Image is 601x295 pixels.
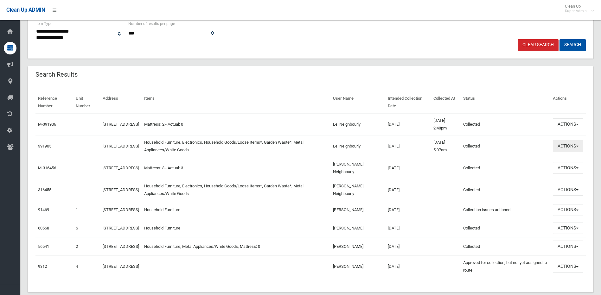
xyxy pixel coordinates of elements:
[553,223,583,234] button: Actions
[38,166,56,170] a: M-316456
[461,157,550,179] td: Collected
[142,237,330,256] td: Household Furniture, Metal Appliances/White Goods, Mattress: 0
[385,201,431,219] td: [DATE]
[553,162,583,174] button: Actions
[103,264,139,269] a: [STREET_ADDRESS]
[562,4,593,13] span: Clean Up
[550,91,586,113] th: Actions
[330,135,385,157] td: Lei Neighbourly
[38,244,49,249] a: 56541
[73,201,100,219] td: 1
[38,187,51,192] a: 316455
[103,122,139,127] a: [STREET_ADDRESS]
[38,144,51,148] a: 391905
[103,207,139,212] a: [STREET_ADDRESS]
[385,91,431,113] th: Intended Collection Date
[73,256,100,278] td: 4
[142,219,330,237] td: Household Furniture
[553,140,583,152] button: Actions
[553,204,583,216] button: Actions
[142,179,330,201] td: Household Furniture, Electronics, Household Goods/Loose Items*, Garden Waste*, Metal Appliances/W...
[142,157,330,179] td: Mattress: 3 - Actual: 3
[103,187,139,192] a: [STREET_ADDRESS]
[38,226,49,230] a: 60568
[38,122,56,127] a: M-391906
[385,237,431,256] td: [DATE]
[385,179,431,201] td: [DATE]
[553,184,583,196] button: Actions
[73,219,100,237] td: 6
[553,118,583,130] button: Actions
[461,91,550,113] th: Status
[385,256,431,278] td: [DATE]
[6,7,45,13] span: Clean Up ADMIN
[461,219,550,237] td: Collected
[142,201,330,219] td: Household Furniture
[330,256,385,278] td: [PERSON_NAME]
[128,20,175,27] label: Number of results per page
[431,91,461,113] th: Collected At
[461,256,550,278] td: Approved for collection, but not yet assigned to route
[73,237,100,256] td: 2
[385,113,431,135] td: [DATE]
[142,91,330,113] th: Items
[461,179,550,201] td: Collected
[38,207,49,212] a: 91469
[385,219,431,237] td: [DATE]
[38,264,47,269] a: 9312
[565,9,587,13] small: Super Admin
[142,113,330,135] td: Mattress: 2 - Actual: 0
[330,157,385,179] td: [PERSON_NAME] Neighbourly
[461,113,550,135] td: Collected
[385,157,431,179] td: [DATE]
[553,241,583,252] button: Actions
[28,68,85,81] header: Search Results
[330,201,385,219] td: [PERSON_NAME]
[553,261,583,273] button: Actions
[559,39,586,51] button: Search
[35,20,52,27] label: Item Type
[431,135,461,157] td: [DATE] 5:07am
[330,113,385,135] td: Lei Neighbourly
[461,237,550,256] td: Collected
[330,237,385,256] td: [PERSON_NAME]
[330,179,385,201] td: [PERSON_NAME] Neighbourly
[103,144,139,148] a: [STREET_ADDRESS]
[461,201,550,219] td: Collection issues actioned
[103,244,139,249] a: [STREET_ADDRESS]
[103,166,139,170] a: [STREET_ADDRESS]
[330,219,385,237] td: [PERSON_NAME]
[100,91,142,113] th: Address
[103,226,139,230] a: [STREET_ADDRESS]
[142,135,330,157] td: Household Furniture, Electronics, Household Goods/Loose Items*, Garden Waste*, Metal Appliances/W...
[461,135,550,157] td: Collected
[330,91,385,113] th: User Name
[518,39,559,51] a: Clear Search
[431,113,461,135] td: [DATE] 2:48pm
[35,91,73,113] th: Reference Number
[385,135,431,157] td: [DATE]
[73,91,100,113] th: Unit Number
